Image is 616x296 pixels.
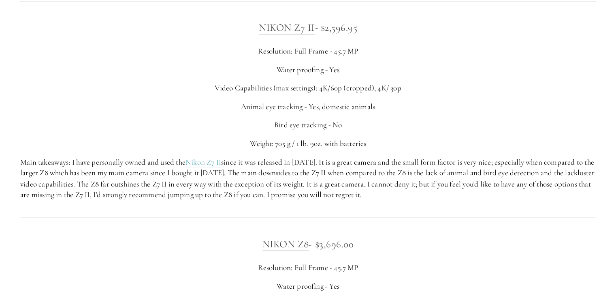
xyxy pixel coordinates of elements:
h3: - $3,696.00 [20,236,596,252]
p: Bird eye tracking - No [20,120,596,131]
p: Animal eye tracking - Yes, domestic animals [20,101,596,112]
p: Water proofing - Yes [20,64,596,75]
p: Resolution: Full Frame - 45.7 MP [20,262,596,273]
p: Water proofing - Yes [20,281,596,292]
a: Nikon Z7 II [185,157,221,167]
h3: - $2,596.95 [20,19,596,36]
a: Nikon Z7 II [259,21,315,34]
p: Main takeaways: I have personally owned and used the since it was released in [DATE]. It is a gre... [20,157,596,200]
p: Resolution: Full Frame - 45.7 MP [20,46,596,57]
a: NIKON Z8 [262,238,309,251]
p: Video Capabilities (max settings): 4K/60p (cropped), 4K/ 30p [20,83,596,94]
p: Weight: 705 g / 1 lb. 9oz. with batteries [20,138,596,149]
